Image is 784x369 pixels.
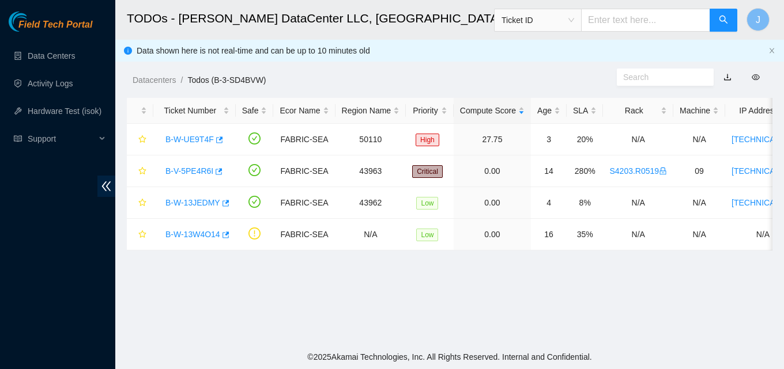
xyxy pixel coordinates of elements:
td: 35% [567,219,603,250]
span: Low [416,229,438,241]
span: check-circle [248,164,261,176]
span: star [138,199,146,208]
span: exclamation-circle [248,227,261,239]
span: eye [752,73,760,81]
input: Enter text here... [581,9,710,32]
span: star [138,230,146,239]
img: Akamai Technologies [9,12,58,32]
td: 50110 [336,124,406,155]
button: J [747,8,770,31]
span: Support [28,127,96,150]
td: 09 [673,155,725,187]
span: Critical [412,165,443,178]
span: check-circle [248,196,261,208]
a: S4203.R0519lock [609,166,667,176]
a: Datacenters [133,75,176,85]
td: 20% [567,124,603,155]
button: star [133,130,147,149]
a: B-W-13W4O14 [165,230,220,239]
td: 14 [531,155,567,187]
a: B-W-UE9T4F [165,135,214,144]
td: N/A [603,124,673,155]
td: N/A [673,124,725,155]
td: FABRIC-SEA [273,124,335,155]
span: check-circle [248,132,261,144]
button: search [710,9,737,32]
td: 280% [567,155,603,187]
button: star [133,162,147,180]
a: download [723,73,732,82]
span: star [138,135,146,144]
input: Search [623,71,698,83]
a: Todos (B-3-SD4BVW) [187,75,266,85]
span: Low [416,197,438,210]
td: 27.75 [454,124,531,155]
span: High [416,134,439,146]
td: 3 [531,124,567,155]
td: 43963 [336,155,406,187]
span: star [138,167,146,176]
td: FABRIC-SEA [273,219,335,250]
a: Activity Logs [28,79,73,88]
a: B-V-5PE4R6I [165,166,213,176]
button: star [133,193,147,212]
span: read [14,135,22,143]
td: 43962 [336,187,406,219]
button: star [133,225,147,244]
td: 0.00 [454,187,531,219]
td: N/A [673,219,725,250]
span: close [768,47,775,54]
td: N/A [336,219,406,250]
span: J [756,13,760,27]
a: Data Centers [28,51,75,60]
td: N/A [673,187,725,219]
td: FABRIC-SEA [273,187,335,219]
td: 0.00 [454,155,531,187]
a: Akamai TechnologiesField Tech Portal [9,21,92,36]
button: download [715,68,740,86]
span: lock [659,167,667,175]
td: FABRIC-SEA [273,155,335,187]
span: double-left [97,176,115,197]
button: close [768,47,775,55]
span: / [180,75,183,85]
td: N/A [603,187,673,219]
td: N/A [603,219,673,250]
td: 0.00 [454,219,531,250]
span: search [719,15,728,26]
td: 16 [531,219,567,250]
a: Hardware Test (isok) [28,106,101,116]
td: 4 [531,187,567,219]
a: B-W-13JEDMY [165,198,220,207]
span: Field Tech Portal [18,20,92,31]
span: Ticket ID [502,12,574,29]
td: 8% [567,187,603,219]
footer: © 2025 Akamai Technologies, Inc. All Rights Reserved. Internal and Confidential. [115,345,784,369]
